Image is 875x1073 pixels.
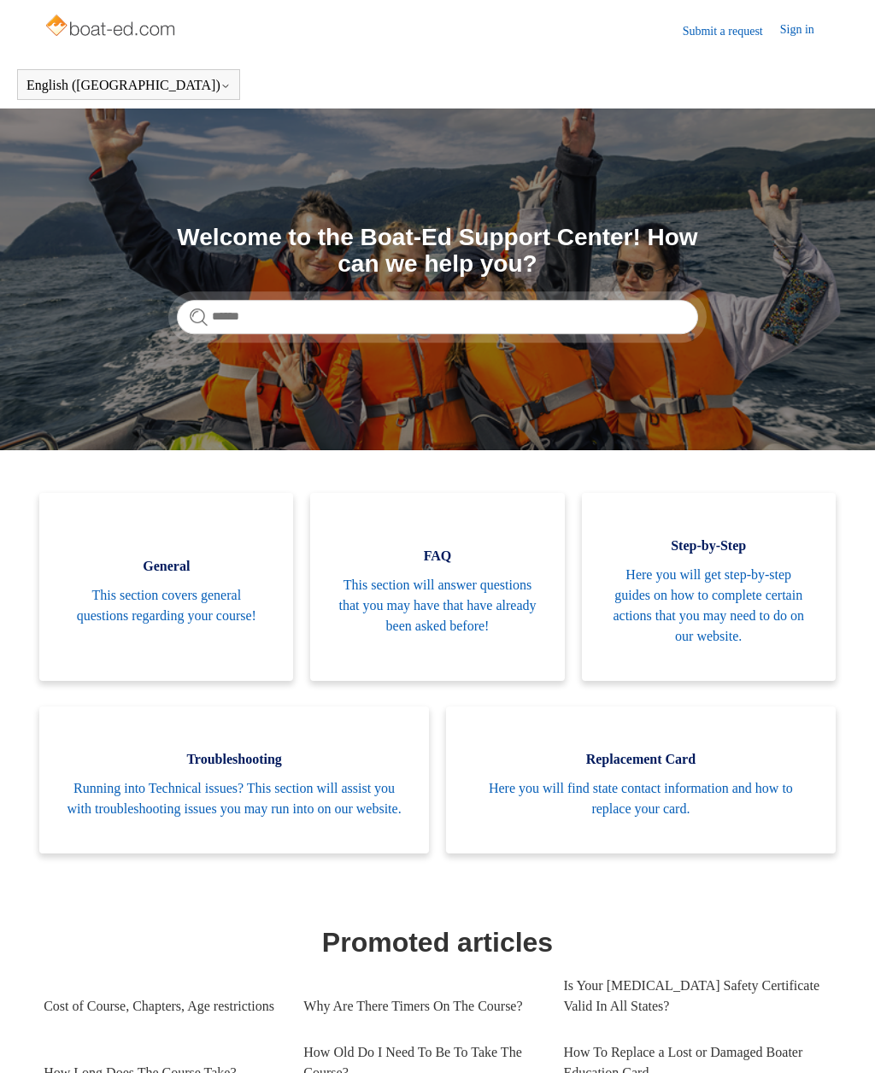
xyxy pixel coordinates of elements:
[563,963,823,1029] a: Is Your [MEDICAL_DATA] Safety Certificate Valid In All States?
[472,778,810,819] span: Here you will find state contact information and how to replace your card.
[177,300,698,334] input: Search
[336,546,538,566] span: FAQ
[65,585,267,626] span: This section covers general questions regarding your course!
[44,10,179,44] img: Boat-Ed Help Center home page
[472,749,810,770] span: Replacement Card
[177,225,698,278] h1: Welcome to the Boat-Ed Support Center! How can we help you?
[39,707,429,853] a: Troubleshooting Running into Technical issues? This section will assist you with troubleshooting ...
[26,78,231,93] button: English ([GEOGRAPHIC_DATA])
[336,575,538,636] span: This section will answer questions that you may have that have already been asked before!
[44,983,278,1029] a: Cost of Course, Chapters, Age restrictions
[608,565,810,647] span: Here you will get step-by-step guides on how to complete certain actions that you may need to do ...
[65,749,403,770] span: Troubleshooting
[65,778,403,819] span: Running into Technical issues? This section will assist you with troubleshooting issues you may r...
[65,556,267,577] span: General
[780,21,831,41] a: Sign in
[818,1016,862,1060] div: Live chat
[310,493,564,681] a: FAQ This section will answer questions that you may have that have already been asked before!
[582,493,836,681] a: Step-by-Step Here you will get step-by-step guides on how to complete certain actions that you ma...
[303,983,537,1029] a: Why Are There Timers On The Course?
[39,493,293,681] a: General This section covers general questions regarding your course!
[44,922,831,963] h1: Promoted articles
[683,22,780,40] a: Submit a request
[608,536,810,556] span: Step-by-Step
[446,707,836,853] a: Replacement Card Here you will find state contact information and how to replace your card.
